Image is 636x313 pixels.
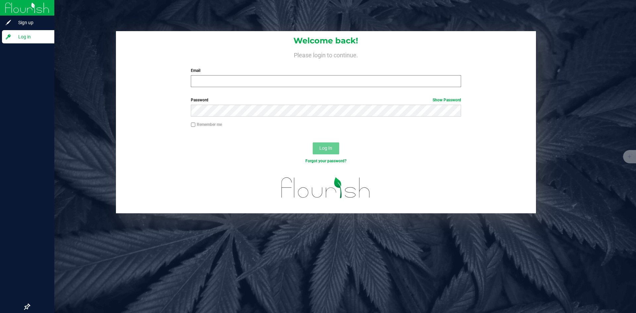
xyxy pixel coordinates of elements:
h1: Welcome back! [116,36,536,45]
a: Show Password [433,98,461,102]
a: Forgot your password? [305,159,346,163]
span: Password [191,98,208,102]
inline-svg: Sign up [5,19,12,26]
span: Log In [319,145,332,151]
span: Log in [12,33,51,41]
span: Sign up [12,19,51,26]
button: Log In [313,142,339,154]
label: Email [191,68,461,74]
label: Remember me [191,122,222,128]
h4: Please login to continue. [116,50,536,58]
inline-svg: Log in [5,33,12,40]
img: flourish_logo.svg [273,171,378,205]
input: Remember me [191,123,195,127]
